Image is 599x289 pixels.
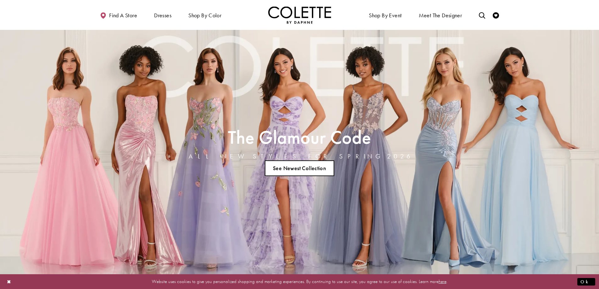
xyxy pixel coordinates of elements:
span: Shop by color [187,6,223,24]
span: Dresses [154,12,171,19]
p: Website uses cookies to give you personalized shopping and marketing experiences. By continuing t... [45,277,554,286]
a: See Newest Collection The Glamour Code ALL NEW STYLES FOR SPRING 2026 [265,160,335,176]
a: Check Wishlist [491,6,501,24]
span: Shop By Event [369,12,402,19]
a: here [439,278,446,285]
button: Close Dialog [4,276,14,287]
ul: Slider Links [187,158,413,179]
a: Find a store [98,6,139,24]
h2: The Glamour Code [189,129,411,146]
span: Dresses [153,6,173,24]
a: Meet the designer [417,6,464,24]
a: Toggle search [477,6,487,24]
span: Shop by color [188,12,221,19]
span: Shop By Event [367,6,403,24]
h4: ALL NEW STYLES FOR SPRING 2026 [189,153,411,160]
a: Visit Home Page [268,6,331,24]
span: Meet the designer [419,12,462,19]
button: Submit Dialog [577,278,595,286]
span: Find a store [109,12,137,19]
img: Colette by Daphne [268,6,331,24]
